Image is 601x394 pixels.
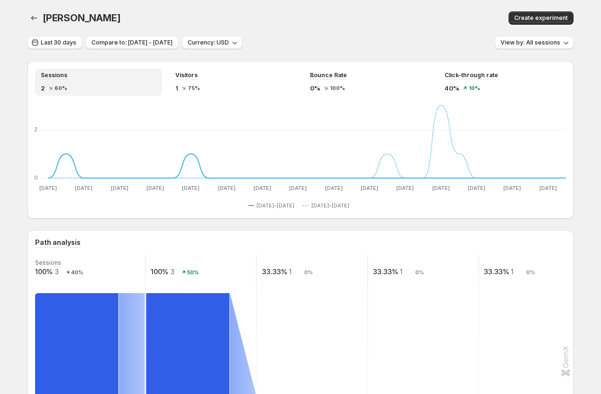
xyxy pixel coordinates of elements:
text: [DATE] [39,185,57,191]
text: [DATE] [468,185,485,191]
text: [DATE] [182,185,200,191]
text: 40% [71,269,83,276]
text: 2 [34,126,37,133]
text: 100% [151,268,168,276]
text: [DATE] [289,185,307,191]
span: [DATE]–[DATE] [256,202,294,209]
span: Last 30 days [41,39,76,46]
span: 75% [188,85,200,91]
span: Bounce Rate [310,72,347,79]
span: [PERSON_NAME] [43,12,120,24]
text: 0 [34,174,38,181]
span: 2 [41,83,45,93]
text: 33.33% [484,268,509,276]
text: 0% [415,269,424,276]
span: 100% [330,85,345,91]
text: [DATE] [396,185,414,191]
text: [DATE] [503,185,521,191]
text: [DATE] [539,185,557,191]
span: 0% [310,83,320,93]
button: [DATE]–[DATE] [248,200,298,211]
button: Currency: USD [182,36,242,49]
span: Visitors [175,72,198,79]
text: 3 [55,268,59,276]
button: Create experiment [509,11,574,25]
span: 10% [469,85,480,91]
text: [DATE] [254,185,271,191]
text: 1 [400,268,402,276]
span: 40% [445,83,459,93]
text: [DATE] [325,185,343,191]
text: 0% [304,269,313,276]
span: 1 [175,83,178,93]
span: View by: All sessions [501,39,560,46]
button: Last 30 days [27,36,82,49]
text: Sessions [35,259,61,266]
span: Create experiment [514,14,568,22]
h3: Path analysis [35,238,81,247]
text: 1 [289,268,291,276]
span: Click-through rate [445,72,498,79]
button: Compare to: [DATE] - [DATE] [86,36,178,49]
span: Compare to: [DATE] - [DATE] [91,39,173,46]
text: [DATE] [75,185,92,191]
text: 3 [171,268,174,276]
span: Sessions [41,72,67,79]
text: [DATE] [361,185,378,191]
text: [DATE] [218,185,236,191]
text: 50% [187,269,199,276]
text: [DATE] [432,185,450,191]
span: Currency: USD [188,39,229,46]
text: [DATE] [111,185,128,191]
button: View by: All sessions [495,36,574,49]
text: 100% [35,268,53,276]
span: [DATE]–[DATE] [311,202,349,209]
text: 0% [527,269,535,276]
text: 1 [511,268,513,276]
text: 33.33% [373,268,398,276]
span: 60% [55,85,67,91]
text: [DATE] [146,185,164,191]
text: 33.33% [262,268,287,276]
button: [DATE]–[DATE] [303,200,353,211]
